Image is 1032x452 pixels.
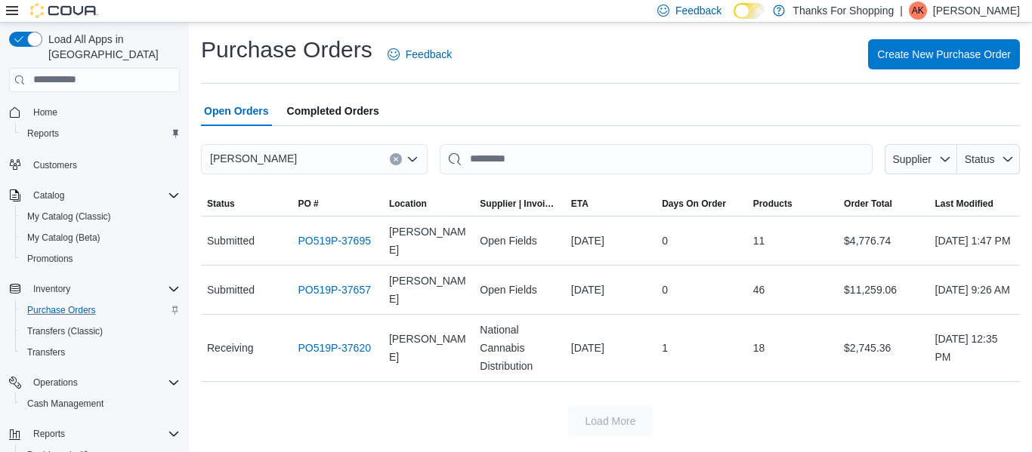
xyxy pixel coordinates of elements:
[27,253,73,265] span: Promotions
[201,35,372,65] h1: Purchase Orders
[27,211,111,223] span: My Catalog (Classic)
[753,198,793,210] span: Products
[656,192,746,216] button: Days On Order
[929,226,1021,256] div: [DATE] 1:47 PM
[912,2,924,20] span: AK
[33,283,70,295] span: Inventory
[15,227,186,248] button: My Catalog (Beta)
[27,103,180,121] span: Home
[15,300,186,321] button: Purchase Orders
[753,232,765,250] span: 11
[27,325,103,337] span: Transfers (Classic)
[21,322,180,340] span: Transfers (Classic)
[201,192,292,216] button: Status
[3,278,186,300] button: Inventory
[15,248,186,269] button: Promotions
[21,250,79,268] a: Promotions
[210,149,297,168] span: [PERSON_NAME]
[27,346,65,358] span: Transfers
[390,153,402,165] button: Clear input
[21,343,71,361] a: Transfers
[838,226,928,256] div: $4,776.74
[933,2,1020,20] p: [PERSON_NAME]
[15,342,186,363] button: Transfers
[27,280,76,298] button: Inventory
[27,374,180,392] span: Operations
[753,281,765,299] span: 46
[30,3,98,18] img: Cova
[893,153,932,165] span: Supplier
[474,226,564,256] div: Open Fields
[480,198,558,210] span: Supplier | Invoice Number
[15,321,186,342] button: Transfers (Classic)
[33,189,64,201] span: Catalog
[27,232,100,244] span: My Catalog (Beta)
[389,330,468,366] span: [PERSON_NAME]
[838,192,928,216] button: Order Total
[868,39,1020,69] button: Create New Purchase Order
[586,414,636,429] span: Load More
[565,226,656,256] div: [DATE]
[909,2,927,20] div: Anya Kinzel-Cadrin
[383,192,474,216] button: Location
[207,198,235,210] span: Status
[900,2,903,20] p: |
[27,398,104,410] span: Cash Management
[27,186,70,204] button: Catalog
[382,39,458,69] a: Feedback
[565,333,656,363] div: [DATE]
[440,144,873,174] input: This is a search bar. After typing your query, hit enter to filter the results lower in the page.
[207,339,253,357] span: Receiving
[474,192,564,216] button: Supplier | Invoice Number
[3,372,186,393] button: Operations
[3,423,186,444] button: Reports
[298,198,318,210] span: PO #
[298,339,371,357] a: PO519P-37620
[207,232,255,250] span: Submitted
[207,281,255,299] span: Submitted
[675,3,721,18] span: Feedback
[844,198,892,210] span: Order Total
[793,2,894,20] p: Thanks For Shopping
[734,19,734,20] span: Dark Mode
[662,198,726,210] span: Days On Order
[204,96,269,126] span: Open Orders
[27,128,59,140] span: Reports
[21,250,180,268] span: Promotions
[565,192,656,216] button: ETA
[662,281,668,299] span: 0
[957,144,1020,174] button: Status
[838,333,928,363] div: $2,745.36
[15,393,186,414] button: Cash Management
[3,185,186,206] button: Catalog
[21,301,102,319] a: Purchase Orders
[662,339,668,357] span: 1
[21,343,180,361] span: Transfers
[292,192,382,216] button: PO #
[27,186,180,204] span: Catalog
[406,153,419,165] button: Open list of options
[27,280,180,298] span: Inventory
[753,339,765,357] span: 18
[298,281,371,299] a: PO519P-37657
[406,47,452,62] span: Feedback
[27,155,180,174] span: Customers
[21,208,180,226] span: My Catalog (Classic)
[21,395,110,413] a: Cash Management
[33,428,65,440] span: Reports
[571,198,589,210] span: ETA
[27,156,83,174] a: Customers
[929,275,1021,305] div: [DATE] 9:26 AM
[15,206,186,227] button: My Catalog (Classic)
[565,275,656,305] div: [DATE]
[568,406,653,436] button: Load More
[3,101,186,123] button: Home
[21,322,109,340] a: Transfers (Classic)
[474,275,564,305] div: Open Fields
[389,198,427,210] div: Location
[33,159,77,171] span: Customers
[21,229,180,247] span: My Catalog (Beta)
[15,123,186,144] button: Reports
[965,153,995,165] span: Status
